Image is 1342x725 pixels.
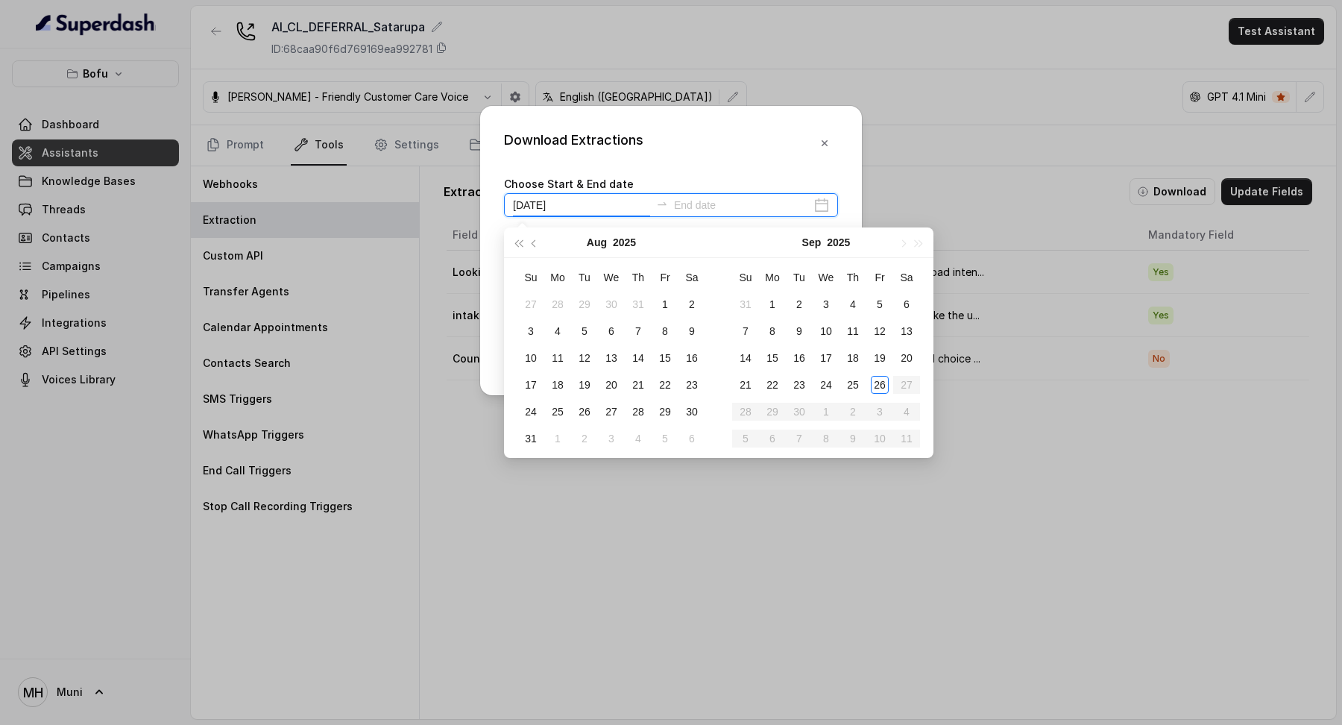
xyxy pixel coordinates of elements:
[629,376,647,394] div: 21
[839,264,866,291] th: Th
[737,349,755,367] div: 14
[898,349,916,367] div: 20
[598,264,625,291] th: We
[576,295,593,313] div: 29
[737,295,755,313] div: 31
[652,345,678,371] td: 2025-08-15
[683,376,701,394] div: 23
[517,345,544,371] td: 2025-08-10
[786,318,813,345] td: 2025-09-09
[763,295,781,313] div: 1
[652,371,678,398] td: 2025-08-22
[602,322,620,340] div: 6
[732,345,759,371] td: 2025-09-14
[625,371,652,398] td: 2025-08-21
[549,430,567,448] div: 1
[517,425,544,452] td: 2025-08-31
[544,318,571,345] td: 2025-08-04
[678,425,705,452] td: 2025-09-06
[629,403,647,421] div: 28
[786,264,813,291] th: Tu
[732,291,759,318] td: 2025-08-31
[763,322,781,340] div: 8
[598,425,625,452] td: 2025-09-03
[571,371,598,398] td: 2025-08-19
[759,345,786,371] td: 2025-09-15
[602,430,620,448] div: 3
[839,291,866,318] td: 2025-09-04
[817,376,835,394] div: 24
[786,371,813,398] td: 2025-09-23
[522,349,540,367] div: 10
[625,398,652,425] td: 2025-08-28
[790,376,808,394] div: 23
[602,403,620,421] div: 27
[549,295,567,313] div: 28
[625,264,652,291] th: Th
[656,198,668,210] span: to
[522,430,540,448] div: 31
[517,398,544,425] td: 2025-08-24
[683,430,701,448] div: 6
[544,425,571,452] td: 2025-09-01
[732,371,759,398] td: 2025-09-21
[522,376,540,394] div: 17
[517,291,544,318] td: 2025-07-27
[629,349,647,367] div: 14
[625,425,652,452] td: 2025-09-04
[759,318,786,345] td: 2025-09-08
[817,295,835,313] div: 3
[678,291,705,318] td: 2025-08-02
[813,291,839,318] td: 2025-09-03
[571,318,598,345] td: 2025-08-05
[522,403,540,421] div: 24
[571,264,598,291] th: Tu
[602,295,620,313] div: 30
[576,403,593,421] div: 26
[871,295,889,313] div: 5
[544,291,571,318] td: 2025-07-28
[839,318,866,345] td: 2025-09-11
[813,264,839,291] th: We
[893,345,920,371] td: 2025-09-20
[513,197,650,213] input: Start date
[759,371,786,398] td: 2025-09-22
[866,291,893,318] td: 2025-09-05
[674,197,811,213] input: End date
[786,345,813,371] td: 2025-09-16
[522,295,540,313] div: 27
[790,295,808,313] div: 2
[656,322,674,340] div: 8
[871,349,889,367] div: 19
[652,264,678,291] th: Fr
[898,295,916,313] div: 6
[504,178,634,190] label: Choose Start & End date
[602,376,620,394] div: 20
[759,264,786,291] th: Mo
[576,430,593,448] div: 2
[652,318,678,345] td: 2025-08-08
[802,227,822,257] button: Sep
[678,398,705,425] td: 2025-08-30
[866,264,893,291] th: Fr
[678,345,705,371] td: 2025-08-16
[786,291,813,318] td: 2025-09-02
[839,371,866,398] td: 2025-09-25
[763,349,781,367] div: 15
[871,376,889,394] div: 26
[732,318,759,345] td: 2025-09-07
[517,371,544,398] td: 2025-08-17
[866,345,893,371] td: 2025-09-19
[598,398,625,425] td: 2025-08-27
[844,376,862,394] div: 25
[629,430,647,448] div: 4
[817,349,835,367] div: 17
[844,295,862,313] div: 4
[678,371,705,398] td: 2025-08-23
[683,295,701,313] div: 2
[737,322,755,340] div: 7
[625,345,652,371] td: 2025-08-14
[737,376,755,394] div: 21
[678,264,705,291] th: Sa
[844,322,862,340] div: 11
